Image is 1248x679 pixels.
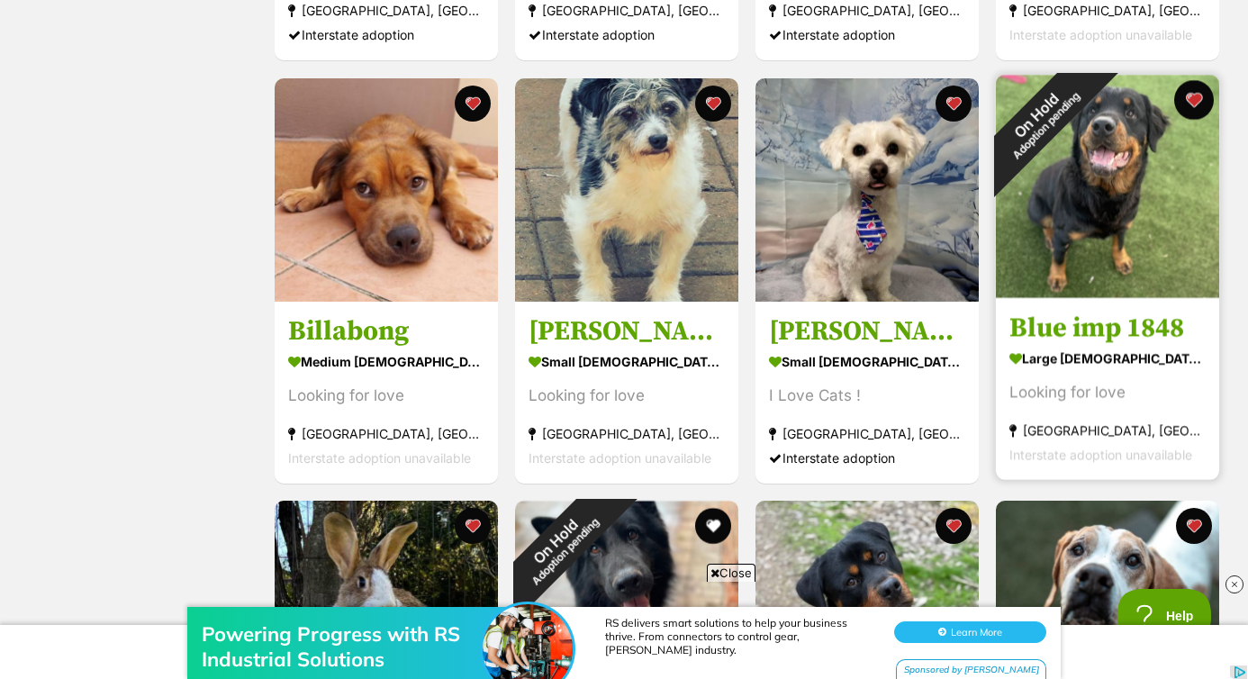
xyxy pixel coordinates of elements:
img: Polly [515,78,738,302]
div: Interstate adoption [529,23,725,48]
button: favourite [936,86,972,122]
a: [PERSON_NAME] small [DEMOGRAPHIC_DATA] Dog I Love Cats ! [GEOGRAPHIC_DATA], [GEOGRAPHIC_DATA] Int... [755,301,979,484]
img: close_rtb.svg [1225,575,1243,593]
a: On HoldAdoption pending [996,284,1219,302]
div: On Hold [962,41,1119,198]
span: Interstate adoption unavailable [288,450,471,466]
span: Interstate adoption unavailable [529,450,711,466]
div: On Hold [481,466,638,624]
div: [GEOGRAPHIC_DATA], [GEOGRAPHIC_DATA] [288,421,484,446]
h3: Blue imp 1848 [1009,311,1206,345]
button: favourite [695,508,731,544]
div: medium [DEMOGRAPHIC_DATA] Dog [288,349,484,375]
div: small [DEMOGRAPHIC_DATA] Dog [529,349,725,375]
div: large [DEMOGRAPHIC_DATA] Dog [1009,345,1206,371]
div: Interstate adoption [769,446,965,470]
a: [PERSON_NAME] small [DEMOGRAPHIC_DATA] Dog Looking for love [GEOGRAPHIC_DATA], [GEOGRAPHIC_DATA] ... [515,301,738,484]
div: Looking for love [529,384,725,408]
button: favourite [455,508,491,544]
div: RS delivers smart solutions to help your business thrive. From connectors to control gear, [PERSO... [605,45,875,86]
a: Blue imp 1848 large [DEMOGRAPHIC_DATA] Dog Looking for love [GEOGRAPHIC_DATA], [GEOGRAPHIC_DATA] ... [996,297,1219,480]
div: Interstate adoption [769,23,965,48]
button: favourite [1176,508,1212,544]
h3: Billabong [288,314,484,349]
span: Adoption pending [1010,89,1082,161]
div: small [DEMOGRAPHIC_DATA] Dog [769,349,965,375]
img: Powering Progress with RS Industrial Solutions [483,33,573,123]
button: favourite [936,508,972,544]
div: Sponsored by [PERSON_NAME] [896,88,1046,111]
button: favourite [1174,80,1214,120]
span: Adoption pending [529,515,601,587]
h3: [PERSON_NAME] [769,314,965,349]
span: Interstate adoption unavailable [1009,447,1192,462]
h3: [PERSON_NAME] [529,314,725,349]
div: Interstate adoption [288,23,484,48]
img: Blue imp 1848 [996,75,1219,298]
div: [GEOGRAPHIC_DATA], [GEOGRAPHIC_DATA] [769,421,965,446]
span: Close [707,564,755,582]
button: favourite [695,86,731,122]
button: favourite [455,86,491,122]
div: I Love Cats ! [769,384,965,408]
img: Joey [755,78,979,302]
div: Looking for love [288,384,484,408]
img: Billabong [275,78,498,302]
div: [GEOGRAPHIC_DATA], [GEOGRAPHIC_DATA] [1009,418,1206,442]
div: Powering Progress with RS Industrial Solutions [202,50,490,101]
span: Interstate adoption unavailable [1009,28,1192,43]
button: Learn More [894,50,1046,72]
div: [GEOGRAPHIC_DATA], [GEOGRAPHIC_DATA] [529,421,725,446]
div: Looking for love [1009,380,1206,404]
a: Billabong medium [DEMOGRAPHIC_DATA] Dog Looking for love [GEOGRAPHIC_DATA], [GEOGRAPHIC_DATA] Int... [275,301,498,484]
img: consumer-privacy-logo.png [2,2,16,16]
